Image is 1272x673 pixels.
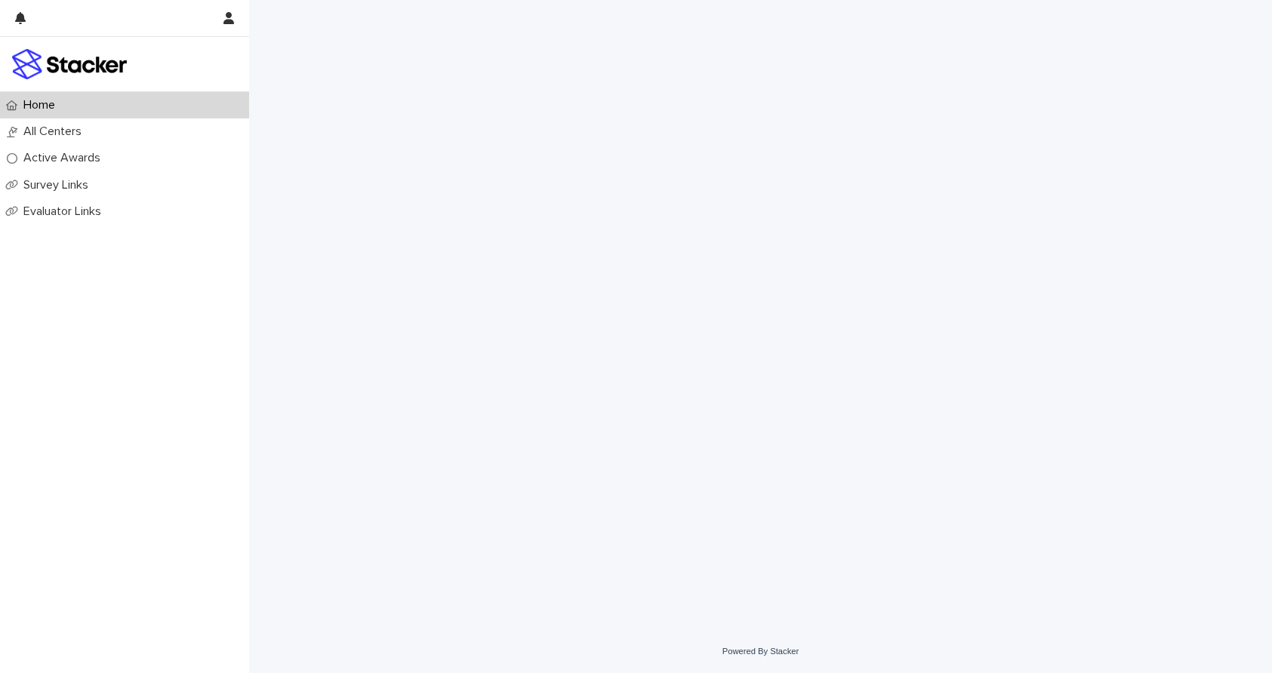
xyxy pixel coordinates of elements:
[12,49,127,79] img: stacker-logo-colour.png
[722,647,799,656] a: Powered By Stacker
[17,151,112,165] p: Active Awards
[17,98,67,112] p: Home
[17,204,113,219] p: Evaluator Links
[17,178,100,192] p: Survey Links
[17,124,94,139] p: All Centers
